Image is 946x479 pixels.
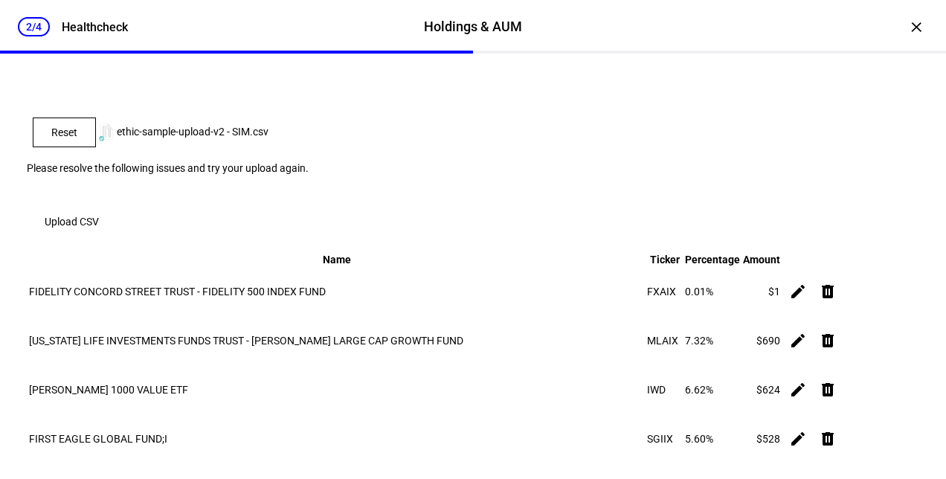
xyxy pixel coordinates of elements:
[33,118,96,147] button: Reset
[684,268,741,315] td: 0.01%
[743,384,780,396] div: $624
[650,254,680,266] span: Ticker
[647,335,678,347] span: MLAIX
[62,20,128,34] div: Healthcheck
[29,286,326,298] span: FIDELITY CONCORD STREET TRUST - FIDELITY 500 INDEX FUND
[29,335,463,347] span: [US_STATE] LIFE INVESTMENTS FUNDS TRUST - [PERSON_NAME] LARGE CAP GROWTH FUND
[789,283,807,300] mat-icon: edit
[51,126,77,138] span: Reset
[647,433,673,445] span: SGIIX
[743,335,780,347] div: $690
[789,430,807,448] mat-icon: edit
[684,366,741,414] td: 6.62%
[789,381,807,399] mat-icon: edit
[323,254,351,266] span: Name
[684,317,741,364] td: 7.32%
[647,286,676,298] span: FXAIX
[424,17,522,36] div: Holdings & AUM
[819,381,837,399] mat-icon: delete
[819,283,837,300] mat-icon: delete
[685,254,740,266] span: Percentage
[45,207,99,237] span: Upload CSV
[647,384,666,396] span: IWD
[789,332,807,350] mat-icon: edit
[684,415,741,463] td: 5.60%
[18,17,50,36] div: 2/4
[819,332,837,350] mat-icon: delete
[27,162,919,174] div: Please resolve the following issues and try your upload again.
[29,384,188,396] span: [PERSON_NAME] 1000 VALUE ETF
[117,126,268,138] span: ethic-sample-upload-v2 - SIM.csv
[743,254,780,266] span: Amount
[29,433,167,445] span: FIRST EAGLE GLOBAL FUND;I
[27,207,117,237] button: Upload CSV
[819,430,837,448] mat-icon: delete
[743,433,780,445] div: $528
[904,15,928,39] div: ×
[743,286,780,298] div: $1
